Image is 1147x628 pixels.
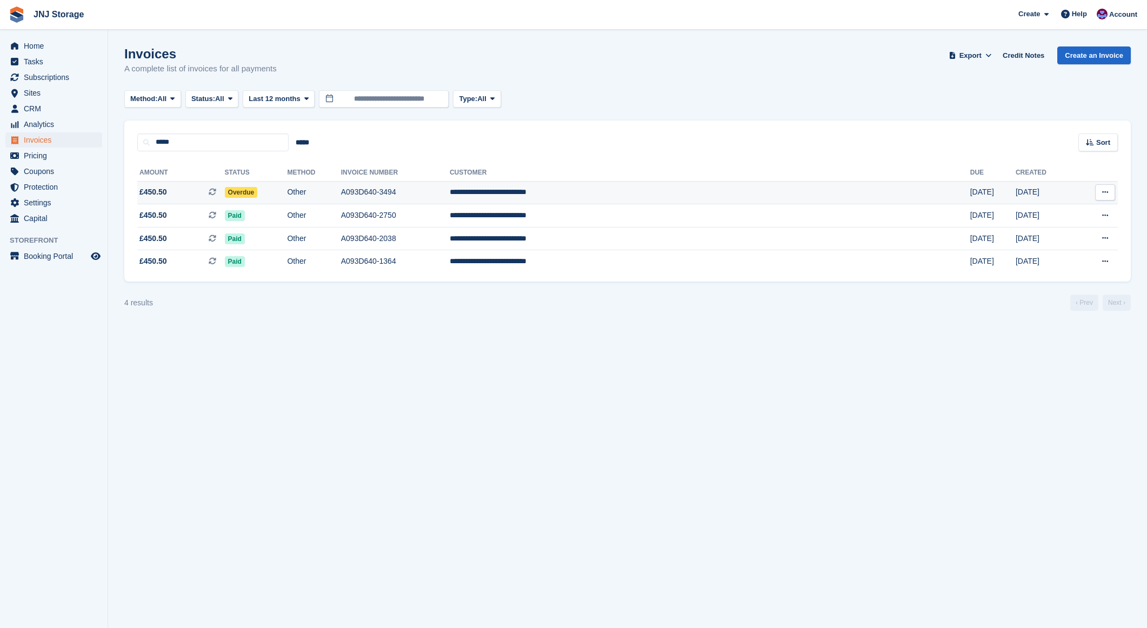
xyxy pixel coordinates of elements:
td: A093D640-2038 [341,227,450,250]
span: Booking Portal [24,249,89,264]
span: Paid [225,256,245,267]
th: Customer [450,164,970,182]
a: menu [5,38,102,54]
a: Next [1103,295,1131,311]
td: [DATE] [1016,227,1075,250]
span: Account [1109,9,1137,20]
span: Tasks [24,54,89,69]
a: Previous [1070,295,1098,311]
a: Credit Notes [998,46,1049,64]
td: A093D640-2750 [341,204,450,228]
td: [DATE] [970,204,1016,228]
td: Other [287,250,341,273]
a: Preview store [89,250,102,263]
span: Paid [225,210,245,221]
button: Status: All [185,90,238,108]
th: Status [225,164,288,182]
td: [DATE] [970,181,1016,204]
span: Sites [24,85,89,101]
td: [DATE] [1016,250,1075,273]
span: All [215,93,224,104]
span: Capital [24,211,89,226]
p: A complete list of invoices for all payments [124,63,277,75]
a: Create an Invoice [1057,46,1131,64]
th: Invoice Number [341,164,450,182]
a: menu [5,249,102,264]
span: Last 12 months [249,93,300,104]
img: Jonathan Scrase [1097,9,1108,19]
span: Protection [24,179,89,195]
span: Sort [1096,137,1110,148]
th: Created [1016,164,1075,182]
span: Storefront [10,235,108,246]
td: Other [287,227,341,250]
td: Other [287,181,341,204]
a: menu [5,179,102,195]
span: £450.50 [139,186,167,198]
button: Type: All [453,90,501,108]
td: [DATE] [1016,181,1075,204]
a: menu [5,195,102,210]
td: A093D640-3494 [341,181,450,204]
a: menu [5,101,102,116]
span: Overdue [225,187,258,198]
nav: Page [1068,295,1133,311]
span: £450.50 [139,210,167,221]
span: Invoices [24,132,89,148]
td: Other [287,204,341,228]
td: [DATE] [1016,204,1075,228]
span: Pricing [24,148,89,163]
a: menu [5,54,102,69]
span: Settings [24,195,89,210]
a: menu [5,164,102,179]
span: Type: [459,93,477,104]
button: Last 12 months [243,90,315,108]
div: 4 results [124,297,153,309]
span: Paid [225,233,245,244]
td: A093D640-1364 [341,250,450,273]
span: £450.50 [139,256,167,267]
th: Method [287,164,341,182]
span: Home [24,38,89,54]
span: CRM [24,101,89,116]
th: Due [970,164,1016,182]
span: Help [1072,9,1087,19]
h1: Invoices [124,46,277,61]
span: Subscriptions [24,70,89,85]
td: [DATE] [970,250,1016,273]
span: All [477,93,486,104]
span: Export [959,50,982,61]
a: menu [5,117,102,132]
span: All [158,93,167,104]
img: stora-icon-8386f47178a22dfd0bd8f6a31ec36ba5ce8667c1dd55bd0f319d3a0aa187defe.svg [9,6,25,23]
a: JNJ Storage [29,5,88,23]
span: Method: [130,93,158,104]
span: Analytics [24,117,89,132]
a: menu [5,85,102,101]
th: Amount [137,164,225,182]
span: Coupons [24,164,89,179]
span: £450.50 [139,233,167,244]
a: menu [5,132,102,148]
a: menu [5,211,102,226]
button: Export [946,46,994,64]
span: Status: [191,93,215,104]
td: [DATE] [970,227,1016,250]
span: Create [1018,9,1040,19]
a: menu [5,148,102,163]
button: Method: All [124,90,181,108]
a: menu [5,70,102,85]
